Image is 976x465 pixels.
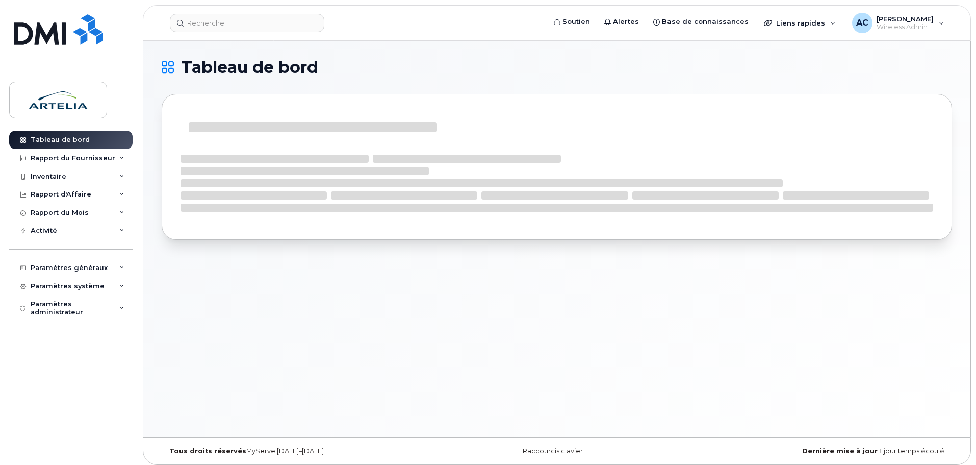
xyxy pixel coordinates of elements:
[802,447,878,455] strong: Dernière mise à jour
[162,447,425,455] div: MyServe [DATE]–[DATE]
[181,60,318,75] span: Tableau de bord
[169,447,246,455] strong: Tous droits réservés
[523,447,583,455] a: Raccourcis clavier
[688,447,952,455] div: 1 jour temps écoulé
